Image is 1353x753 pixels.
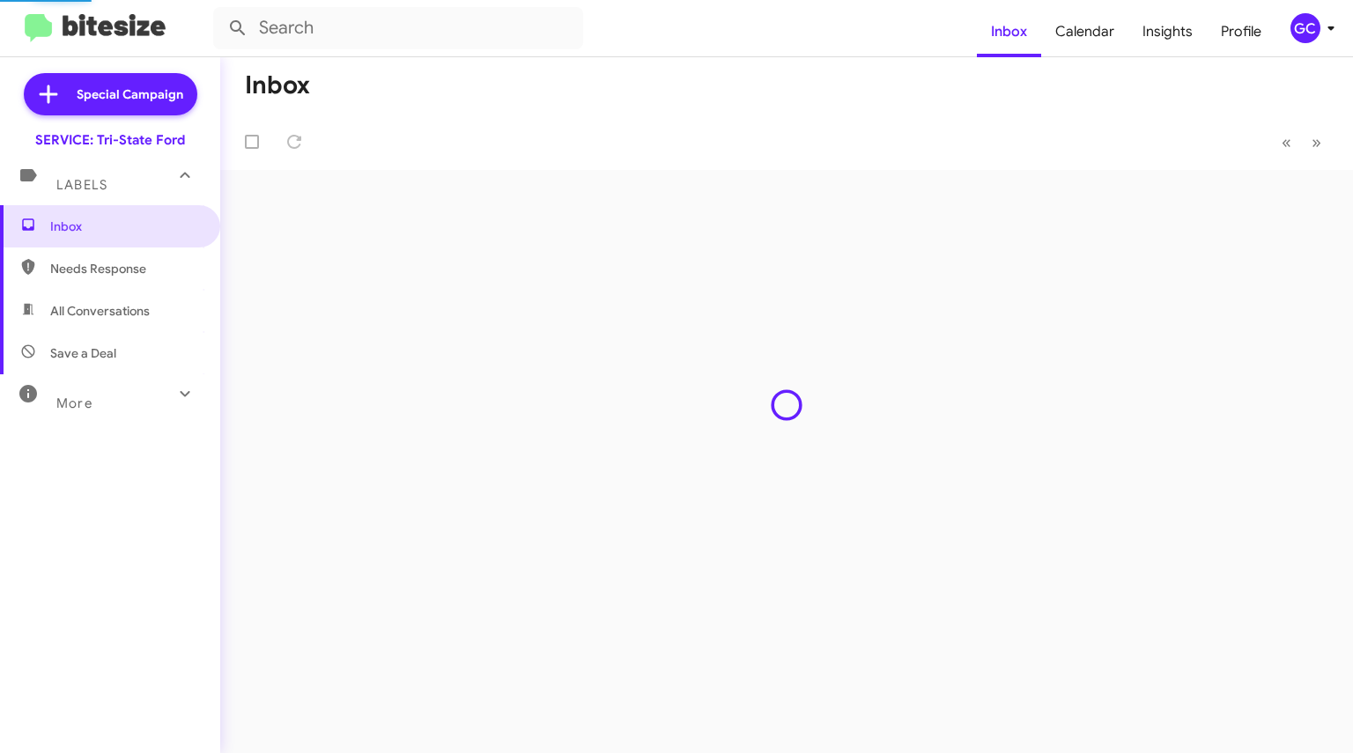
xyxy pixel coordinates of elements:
input: Search [213,7,583,49]
nav: Page navigation example [1272,124,1332,160]
span: More [56,395,92,411]
div: GC [1290,13,1320,43]
button: GC [1275,13,1334,43]
h1: Inbox [245,71,310,100]
span: » [1312,131,1321,153]
span: All Conversations [50,302,150,320]
button: Previous [1271,124,1302,160]
a: Calendar [1041,6,1128,57]
a: Profile [1207,6,1275,57]
span: Labels [56,177,107,193]
a: Insights [1128,6,1207,57]
span: Save a Deal [50,344,116,362]
a: Inbox [977,6,1041,57]
button: Next [1301,124,1332,160]
span: « [1282,131,1291,153]
span: Inbox [50,218,200,235]
span: Needs Response [50,260,200,277]
div: SERVICE: Tri-State Ford [35,131,185,149]
a: Special Campaign [24,73,197,115]
span: Special Campaign [77,85,183,103]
